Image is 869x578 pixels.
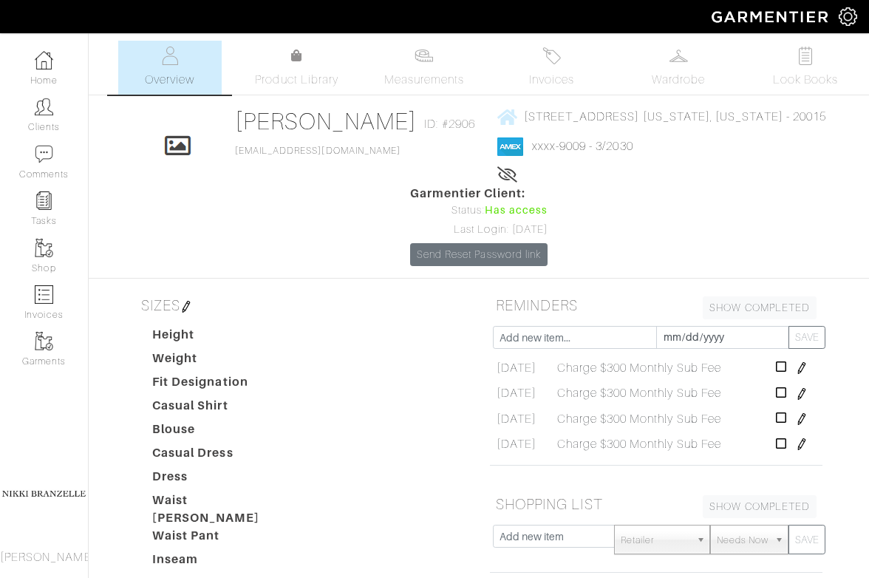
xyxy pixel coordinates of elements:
[621,526,690,555] span: Retailer
[160,47,179,65] img: basicinfo-40fd8af6dae0f16599ec9e87c0ef1c0a1fdea2edbe929e3d69a839185d80c458.svg
[703,495,817,518] a: SHOW COMPLETED
[35,239,53,257] img: garments-icon-b7da505a4dc4fd61783c78ac3ca0ef83fa9d6f193b1c9dc38574b1d14d53ca28.png
[35,98,53,116] img: clients-icon-6bae9207a08558b7cb47a8932f037763ab4055f8c8b6bfacd5dc20c3e0201464.png
[141,397,282,421] dt: Casual Shirt
[141,492,282,527] dt: Waist [PERSON_NAME]
[141,527,282,551] dt: Waist Pant
[245,47,349,89] a: Product Library
[652,71,705,89] span: Wardrobe
[497,435,536,453] span: [DATE]
[497,359,536,377] span: [DATE]
[35,51,53,69] img: dashboard-icon-dbcd8f5a0b271acd01030246c82b418ddd0df26cd7fceb0bd07c9910d44c42f6.png
[796,438,808,450] img: pen-cf24a1663064a2ec1b9c1bd2387e9de7a2fa800b781884d57f21acf72779bad2.png
[557,435,721,453] span: Charge $300 Monthly Sub Fee
[35,145,53,163] img: comment-icon-a0a6a9ef722e966f86d9cbdc48e553b5cf19dbc54f86b18d962a5391bc8f6eb6.png
[497,107,826,126] a: [STREET_ADDRESS] [US_STATE], [US_STATE] - 20015
[796,413,808,425] img: pen-cf24a1663064a2ec1b9c1bd2387e9de7a2fa800b781884d57f21acf72779bad2.png
[627,41,730,95] a: Wardrobe
[415,47,433,65] img: measurements-466bbee1fd09ba9460f595b01e5d73f9e2bff037440d3c8f018324cb6cdf7a4a.svg
[135,290,468,320] h5: SIZES
[788,326,825,349] button: SAVE
[490,489,822,519] h5: SHOPPING LIST
[717,526,769,555] span: Needs Now
[410,185,548,203] span: Garmentier Client:
[141,350,282,373] dt: Weight
[118,41,222,95] a: Overview
[839,7,857,26] img: gear-icon-white-bd11855cb880d31180b6d7d6211b90ccbf57a29d726f0c71d8c61bd08dd39cc2.png
[384,71,465,89] span: Measurements
[557,384,721,402] span: Charge $300 Monthly Sub Fee
[235,146,401,156] a: [EMAIL_ADDRESS][DOMAIN_NAME]
[372,41,477,95] a: Measurements
[703,296,817,319] a: SHOW COMPLETED
[493,525,615,548] input: Add new item
[235,108,418,135] a: [PERSON_NAME]
[410,222,548,238] div: Last Login: [DATE]
[542,47,561,65] img: orders-27d20c2124de7fd6de4e0e44c1d41de31381a507db9b33961299e4e07d508b8c.svg
[497,384,536,402] span: [DATE]
[524,110,826,123] span: [STREET_ADDRESS] [US_STATE], [US_STATE] - 20015
[141,421,282,444] dt: Blouse
[141,326,282,350] dt: Height
[529,71,574,89] span: Invoices
[493,326,657,349] input: Add new item...
[141,551,282,574] dt: Inseam
[35,285,53,304] img: orders-icon-0abe47150d42831381b5fb84f609e132dff9fe21cb692f30cb5eec754e2cba89.png
[796,362,808,374] img: pen-cf24a1663064a2ec1b9c1bd2387e9de7a2fa800b781884d57f21acf72779bad2.png
[141,373,282,397] dt: Fit Designation
[532,140,633,153] a: xxxx-9009 - 3/2030
[35,191,53,210] img: reminder-icon-8004d30b9f0a5d33ae49ab947aed9ed385cf756f9e5892f1edd6e32f2345188e.png
[141,468,282,492] dt: Dress
[788,525,825,554] button: SAVE
[557,359,721,377] span: Charge $300 Monthly Sub Fee
[485,203,548,219] span: Has access
[35,332,53,350] img: garments-icon-b7da505a4dc4fd61783c78ac3ca0ef83fa9d6f193b1c9dc38574b1d14d53ca28.png
[797,47,815,65] img: todo-9ac3debb85659649dc8f770b8b6100bb5dab4b48dedcbae339e5042a72dfd3cc.svg
[255,71,338,89] span: Product Library
[497,137,523,156] img: american_express-1200034d2e149cdf2cc7894a33a747db654cf6f8355cb502592f1d228b2ac700.png
[497,410,536,428] span: [DATE]
[490,290,822,320] h5: REMINDERS
[145,71,194,89] span: Overview
[180,301,192,313] img: pen-cf24a1663064a2ec1b9c1bd2387e9de7a2fa800b781884d57f21acf72779bad2.png
[141,444,282,468] dt: Casual Dress
[410,243,548,266] a: Send Reset Password link
[557,410,721,428] span: Charge $300 Monthly Sub Fee
[669,47,688,65] img: wardrobe-487a4870c1b7c33e795ec22d11cfc2ed9d08956e64fb3008fe2437562e282088.svg
[424,115,474,133] span: ID: #2906
[410,203,548,219] div: Status:
[754,41,857,95] a: Look Books
[796,388,808,400] img: pen-cf24a1663064a2ec1b9c1bd2387e9de7a2fa800b781884d57f21acf72779bad2.png
[773,71,839,89] span: Look Books
[704,4,839,30] img: garmentier-logo-header-white-b43fb05a5012e4ada735d5af1a66efaba907eab6374d6393d1fbf88cb4ef424d.png
[500,41,603,95] a: Invoices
